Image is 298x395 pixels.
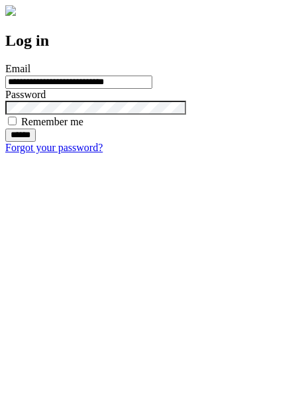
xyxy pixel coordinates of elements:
label: Password [5,89,46,100]
label: Remember me [21,116,83,127]
label: Email [5,63,30,74]
h2: Log in [5,32,293,50]
img: logo-4e3dc11c47720685a147b03b5a06dd966a58ff35d612b21f08c02c0306f2b779.png [5,5,16,16]
a: Forgot your password? [5,142,103,153]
